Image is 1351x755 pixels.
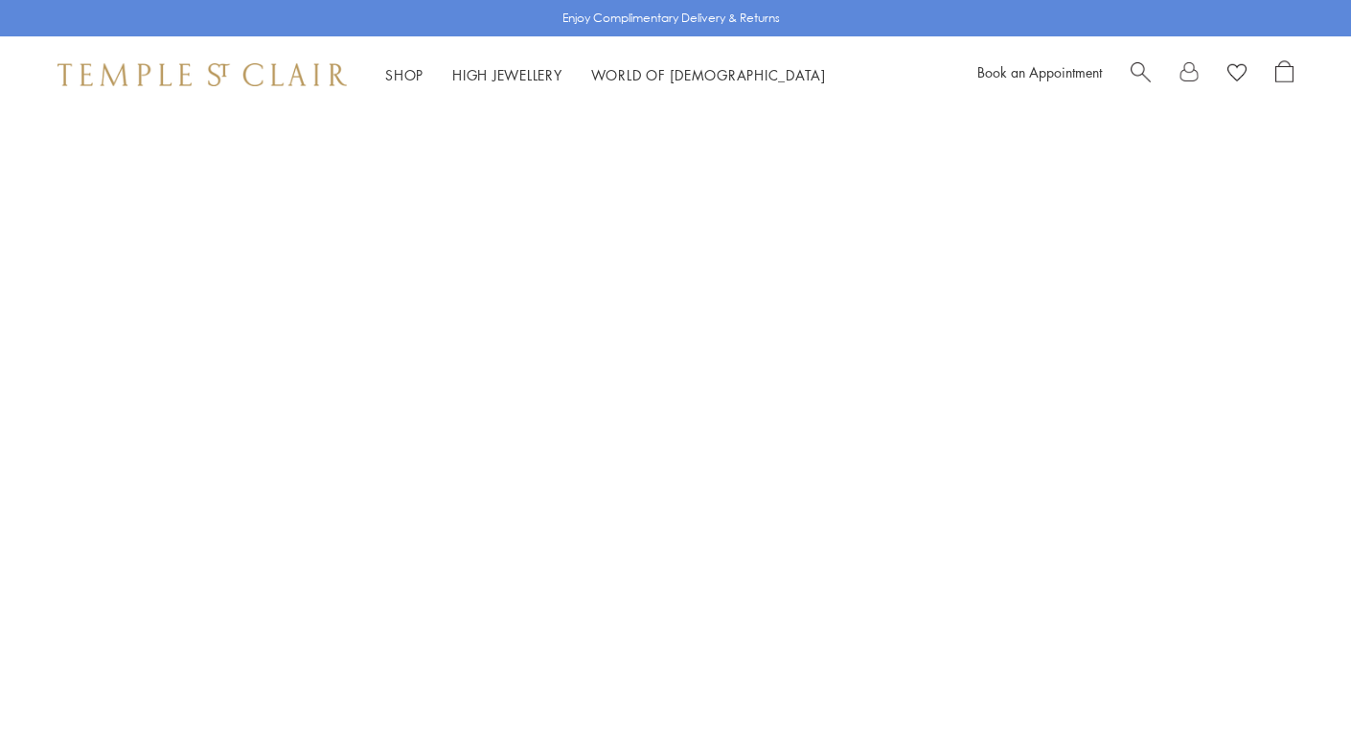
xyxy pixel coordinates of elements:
[1131,60,1151,89] a: Search
[1227,60,1247,89] a: View Wishlist
[1275,60,1294,89] a: Open Shopping Bag
[385,65,424,84] a: ShopShop
[452,65,562,84] a: High JewelleryHigh Jewellery
[57,63,347,86] img: Temple St. Clair
[385,63,826,87] nav: Main navigation
[977,62,1102,81] a: Book an Appointment
[591,65,826,84] a: World of [DEMOGRAPHIC_DATA]World of [DEMOGRAPHIC_DATA]
[562,9,780,28] p: Enjoy Complimentary Delivery & Returns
